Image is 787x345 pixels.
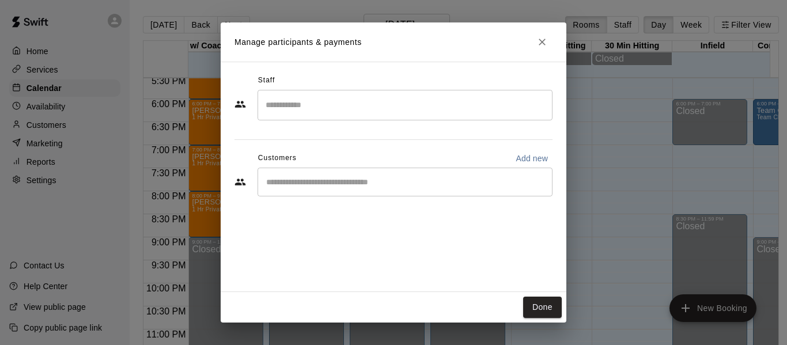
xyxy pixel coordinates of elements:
button: Done [523,297,562,318]
button: Add new [511,149,553,168]
div: Search staff [258,90,553,120]
div: Start typing to search customers... [258,168,553,196]
button: Close [532,32,553,52]
svg: Staff [234,98,246,110]
span: Customers [258,149,297,168]
svg: Customers [234,176,246,188]
span: Staff [258,71,275,90]
p: Manage participants & payments [234,36,362,48]
p: Add new [516,153,548,164]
